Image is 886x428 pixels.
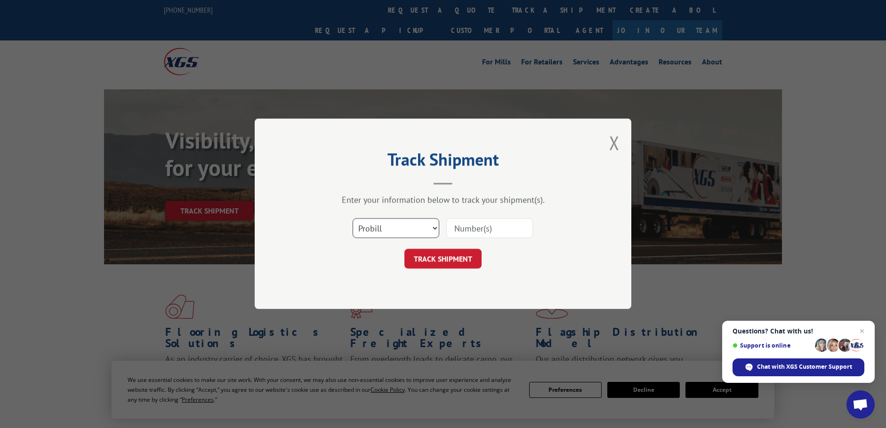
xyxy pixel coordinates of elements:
[733,358,864,376] div: Chat with XGS Customer Support
[733,327,864,335] span: Questions? Chat with us!
[733,342,812,349] span: Support is online
[609,130,620,155] button: Close modal
[404,249,482,269] button: TRACK SHIPMENT
[446,219,533,238] input: Number(s)
[856,325,868,337] span: Close chat
[757,363,852,371] span: Chat with XGS Customer Support
[846,390,875,419] div: Open chat
[302,153,584,171] h2: Track Shipment
[302,195,584,206] div: Enter your information below to track your shipment(s).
